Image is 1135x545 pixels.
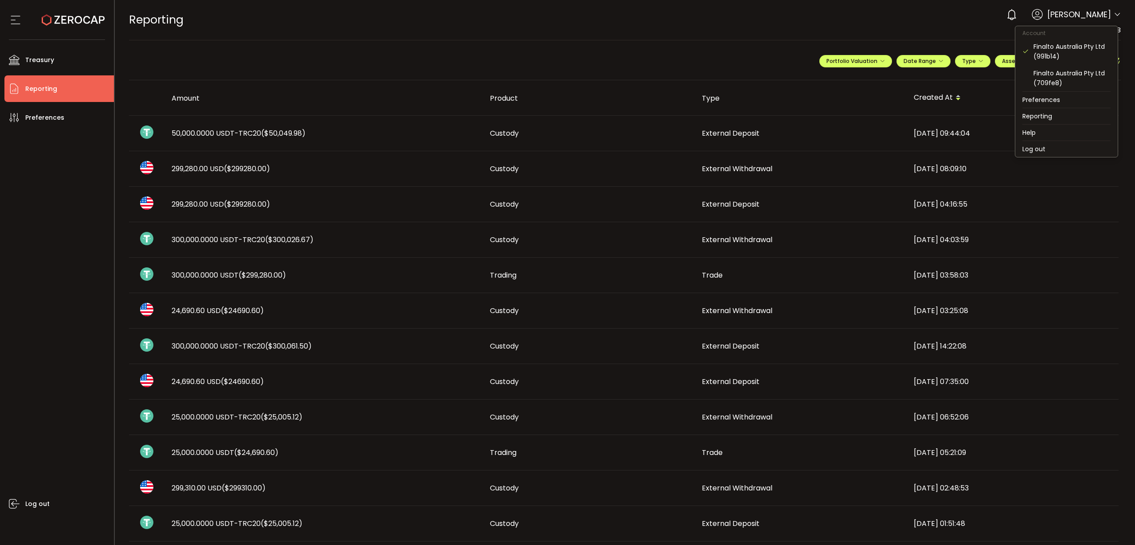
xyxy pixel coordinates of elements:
div: [DATE] 08:09:10 [907,164,1119,174]
span: ($299280.00) [224,199,270,209]
span: Custody [490,306,519,316]
img: usdt_portfolio.svg [140,125,153,139]
span: Trading [490,270,517,280]
span: 299,280.00 USD [172,164,270,174]
span: Type [962,57,983,65]
button: Date Range [896,55,951,67]
li: Preferences [1015,92,1118,108]
button: Asset [995,55,1033,67]
span: [PERSON_NAME] [1047,8,1111,20]
span: Trade [702,270,723,280]
span: ($25,005.12) [261,518,302,529]
div: Product [483,93,695,103]
span: ($50,049.98) [261,128,305,138]
img: usdt_portfolio.svg [140,516,153,529]
span: ($300,061.50) [265,341,312,351]
span: Custody [490,341,519,351]
span: Treasury [25,54,54,67]
span: Custody [490,235,519,245]
div: Created At [907,90,1119,106]
span: ($299310.00) [222,483,266,493]
span: Custody [490,483,519,493]
div: [DATE] 03:58:03 [907,270,1119,280]
span: Preferences [25,111,64,124]
img: usd_portfolio.svg [140,480,153,494]
span: ($299280.00) [224,164,270,174]
img: usd_portfolio.svg [140,161,153,174]
span: 50,000.0000 USDT-TRC20 [172,128,305,138]
div: [DATE] 01:51:48 [907,518,1119,529]
span: Reporting [129,12,184,27]
span: 25,000.0000 USDT-TRC20 [172,518,302,529]
span: Custody [490,376,519,387]
span: 300,000.0000 USDT [172,270,286,280]
img: usdt_portfolio.svg [140,232,153,245]
span: External Deposit [702,518,759,529]
div: Type [695,93,907,103]
iframe: Chat Widget [936,188,1135,545]
span: Trade [702,447,723,458]
span: External Withdrawal [702,483,772,493]
span: Account [1015,29,1053,37]
span: External Deposit [702,128,759,138]
span: 25,000.0000 USDT-TRC20 [172,412,302,422]
img: usdt_portfolio.svg [140,409,153,423]
button: Portfolio Valuation [819,55,892,67]
span: ($299,280.00) [239,270,286,280]
span: ($24690.60) [221,376,264,387]
img: usdt_portfolio.svg [140,267,153,281]
div: [DATE] 04:03:59 [907,235,1119,245]
div: Finalto Australia Pty Ltd (709fe8) [1033,68,1111,88]
span: Client Trust B2B [1066,25,1121,35]
li: Log out [1015,141,1118,157]
span: 299,310.00 USD [172,483,266,493]
img: usd_portfolio.svg [140,374,153,387]
span: Reporting [25,82,57,95]
span: ($24,690.60) [234,447,278,458]
span: Asset [1002,57,1018,65]
div: [DATE] 14:22:08 [907,341,1119,351]
span: 24,690.60 USD [172,376,264,387]
span: Custody [490,164,519,174]
span: Custody [490,518,519,529]
span: 24,690.60 USD [172,306,264,316]
span: Custody [490,199,519,209]
div: Amount [164,93,483,103]
span: ($24690.60) [221,306,264,316]
span: 300,000.0000 USDT-TRC20 [172,235,313,245]
div: [DATE] 02:48:53 [907,483,1119,493]
span: Custody [490,128,519,138]
img: usd_portfolio.svg [140,303,153,316]
span: External Deposit [702,341,759,351]
div: [DATE] 04:16:55 [907,199,1119,209]
div: [DATE] 05:21:09 [907,447,1119,458]
div: [DATE] 07:35:00 [907,376,1119,387]
span: External Deposit [702,376,759,387]
span: 300,000.0000 USDT-TRC20 [172,341,312,351]
span: Custody [490,412,519,422]
span: Log out [25,498,50,510]
span: 25,000.0000 USDT [172,447,278,458]
span: External Withdrawal [702,306,772,316]
div: Finalto Australia Pty Ltd (991b14) [1033,42,1111,61]
span: External Withdrawal [702,164,772,174]
div: [DATE] 09:44:04 [907,128,1119,138]
span: 299,280.00 USD [172,199,270,209]
button: Type [955,55,990,67]
span: Trading [490,447,517,458]
span: ($300,026.67) [265,235,313,245]
img: usdt_portfolio.svg [140,338,153,352]
span: External Deposit [702,199,759,209]
span: External Withdrawal [702,412,772,422]
span: External Withdrawal [702,235,772,245]
span: Date Range [904,57,943,65]
span: ($25,005.12) [261,412,302,422]
div: [DATE] 06:52:06 [907,412,1119,422]
li: Reporting [1015,108,1118,124]
img: usdt_portfolio.svg [140,445,153,458]
img: usd_portfolio.svg [140,196,153,210]
li: Help [1015,125,1118,141]
div: [DATE] 03:25:08 [907,306,1119,316]
span: Portfolio Valuation [826,57,885,65]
